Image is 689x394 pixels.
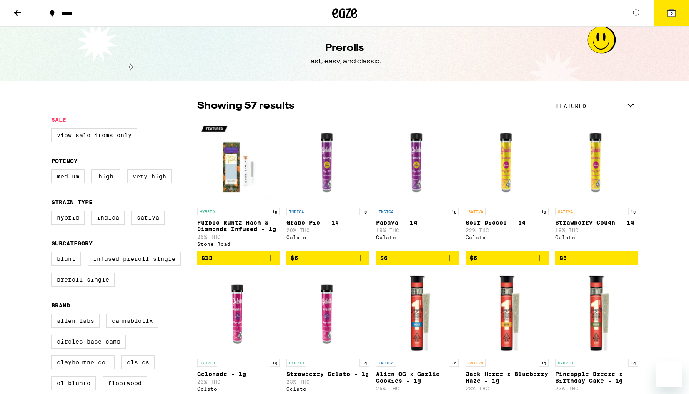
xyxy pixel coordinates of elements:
[291,255,298,261] span: $6
[376,251,459,265] button: Add to bag
[197,386,280,392] div: Gelato
[376,272,459,355] img: Fleetwood - Alien OG x Garlic Cookies - 1g
[51,158,78,164] legend: Potency
[91,211,125,225] label: Indica
[51,211,85,225] label: Hybrid
[51,116,66,123] legend: Sale
[466,208,486,215] p: SATIVA
[106,314,158,328] label: Cannabiotix
[286,219,369,226] p: Grape Pie - 1g
[51,169,85,183] label: Medium
[103,376,147,390] label: Fleetwood
[466,120,549,203] img: Gelato - Sour Diesel - 1g
[380,255,388,261] span: $6
[670,11,673,16] span: 2
[628,359,638,367] p: 1g
[466,386,549,391] p: 23% THC
[307,57,382,66] div: Fast, easy, and classic.
[466,219,549,226] p: Sour Diesel - 1g
[286,228,369,233] p: 20% THC
[376,386,459,391] p: 25% THC
[449,208,459,215] p: 1g
[359,208,369,215] p: 1g
[197,371,280,377] p: Gelonade - 1g
[286,235,369,240] div: Gelato
[376,371,459,384] p: Alien OG x Garlic Cookies - 1g
[466,359,486,367] p: SATIVA
[201,255,213,261] span: $13
[51,240,93,247] legend: Subcategory
[376,219,459,226] p: Papaya - 1g
[555,359,575,367] p: HYBRID
[286,272,369,355] img: Gelato - Strawberry Gelato - 1g
[654,0,689,26] button: 2
[127,169,172,183] label: Very High
[286,379,369,384] p: 23% THC
[555,208,575,215] p: SATIVA
[88,252,181,266] label: Infused Preroll Single
[466,228,549,233] p: 22% THC
[466,120,549,251] a: Open page for Sour Diesel - 1g from Gelato
[376,235,459,240] div: Gelato
[51,199,93,206] legend: Strain Type
[197,120,280,251] a: Open page for Purple Runtz Hash & Diamonds Infused - 1g from Stone Road
[466,235,549,240] div: Gelato
[555,251,638,265] button: Add to bag
[197,251,280,265] button: Add to bag
[449,359,459,367] p: 1g
[286,359,306,367] p: HYBRID
[656,361,682,387] iframe: Button to launch messaging window
[51,355,115,369] label: Claybourne Co.
[559,255,567,261] span: $6
[197,219,280,233] p: Purple Runtz Hash & Diamonds Infused - 1g
[466,272,549,355] img: Fleetwood - Jack Herer x Blueberry Haze - 1g
[555,219,638,226] p: Strawberry Cough - 1g
[555,386,638,391] p: 23% THC
[197,359,217,367] p: HYBRID
[466,371,549,384] p: Jack Herer x Blueberry Haze - 1g
[51,252,81,266] label: Blunt
[376,120,459,203] img: Gelato - Papaya - 1g
[197,120,280,203] img: Stone Road - Purple Runtz Hash & Diamonds Infused - 1g
[286,251,369,265] button: Add to bag
[270,359,280,367] p: 1g
[628,208,638,215] p: 1g
[51,314,100,328] label: Alien Labs
[359,359,369,367] p: 1g
[121,355,155,369] label: CLSICS
[555,371,638,384] p: Pineapple Breeze x Birthday Cake - 1g
[555,235,638,240] div: Gelato
[376,359,396,367] p: INDICA
[555,120,638,251] a: Open page for Strawberry Cough - 1g from Gelato
[325,41,364,55] h1: Prerolls
[539,208,549,215] p: 1g
[539,359,549,367] p: 1g
[197,379,280,384] p: 20% THC
[197,234,280,240] p: 26% THC
[286,208,306,215] p: INDICA
[470,255,477,261] span: $6
[286,120,369,203] img: Gelato - Grape Pie - 1g
[51,302,70,309] legend: Brand
[197,272,280,355] img: Gelato - Gelonade - 1g
[197,241,280,247] div: Stone Road
[555,120,638,203] img: Gelato - Strawberry Cough - 1g
[51,376,96,390] label: El Blunto
[51,128,137,142] label: View Sale Items Only
[286,120,369,251] a: Open page for Grape Pie - 1g from Gelato
[91,169,120,183] label: High
[556,103,586,109] span: Featured
[51,273,115,287] label: Preroll Single
[555,228,638,233] p: 19% THC
[555,272,638,355] img: Fleetwood - Pineapple Breeze x Birthday Cake - 1g
[197,208,217,215] p: HYBRID
[466,251,549,265] button: Add to bag
[286,371,369,377] p: Strawberry Gelato - 1g
[270,208,280,215] p: 1g
[376,208,396,215] p: INDICA
[376,120,459,251] a: Open page for Papaya - 1g from Gelato
[286,386,369,392] div: Gelato
[197,99,294,113] p: Showing 57 results
[131,211,165,225] label: Sativa
[376,228,459,233] p: 19% THC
